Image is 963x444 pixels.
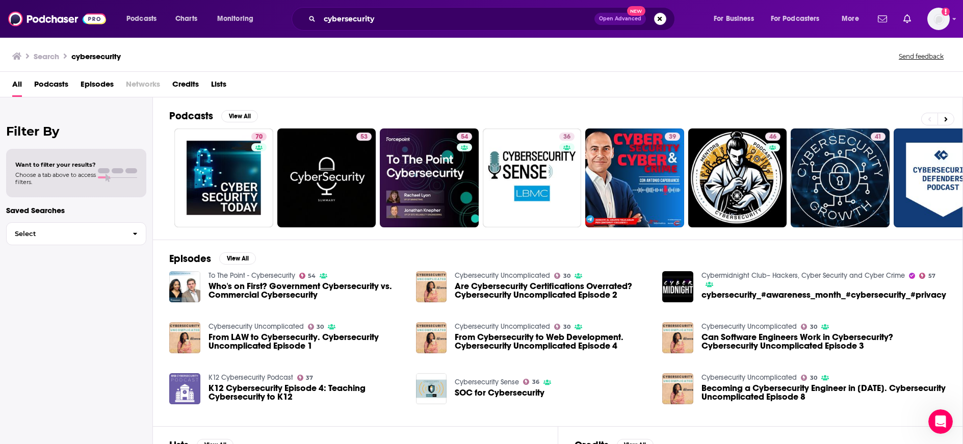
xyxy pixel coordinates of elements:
span: 41 [875,132,881,142]
a: 41 [791,128,890,227]
input: Search podcasts, credits, & more... [320,11,594,27]
a: 53 [356,133,372,141]
a: Cybermidnight Club– Hackers, Cyber Security and Cyber Crime [701,271,905,280]
a: K12 Cybersecurity Episode 4: Teaching Cybersecurity to K12 [209,384,404,401]
img: User Profile [927,8,950,30]
button: open menu [835,11,872,27]
button: open menu [764,11,835,27]
span: For Business [714,12,754,26]
span: More [842,12,859,26]
span: Credits [172,76,199,97]
a: Cybersecurity Uncomplicated [209,322,304,331]
p: Saved Searches [6,205,146,215]
a: Show notifications dropdown [899,10,915,28]
span: Monitoring [217,12,253,26]
span: Charts [175,12,197,26]
a: All [12,76,22,97]
div: Search podcasts, credits, & more... [301,7,685,31]
img: K12 Cybersecurity Episode 4: Teaching Cybersecurity to K12 [169,373,200,404]
img: cybersecurity_#awareness_month_#cybersecurity_#privacy [662,271,693,302]
a: 70 [251,133,267,141]
a: Charts [169,11,203,27]
img: Can Software Engineers Work in Cybersecurity? Cybersecurity Uncomplicated Episode 3 [662,322,693,353]
a: 54 [299,273,316,279]
span: 53 [360,132,368,142]
button: Send feedback [896,52,947,61]
span: 30 [317,325,324,329]
a: Cybersecurity Uncomplicated [701,322,797,331]
span: From LAW to Cybersecurity. Cybersecurity Uncomplicated Episode 1 [209,333,404,350]
h3: Search [34,51,59,61]
img: From Cybersecurity to Web Development. Cybersecurity Uncomplicated Episode 4 [416,322,447,353]
span: 36 [532,380,539,384]
a: 46 [765,133,780,141]
span: 37 [306,376,313,380]
a: cybersecurity_#awareness_month_#cybersecurity_#privacy [701,291,946,299]
button: Show profile menu [927,8,950,30]
a: 30 [801,324,817,330]
span: For Podcasters [771,12,820,26]
a: Cybersecurity Uncomplicated [701,373,797,382]
span: 54 [461,132,468,142]
a: K12 Cybersecurity Podcast [209,373,293,382]
span: Networks [126,76,160,97]
a: Who's on First? Government Cybersecurity vs. Commercial Cybersecurity [209,282,404,299]
span: 36 [563,132,570,142]
a: Lists [211,76,226,97]
img: From LAW to Cybersecurity. Cybersecurity Uncomplicated Episode 1 [169,322,200,353]
span: 30 [810,325,817,329]
a: Show notifications dropdown [874,10,891,28]
svg: Add a profile image [942,8,950,16]
span: 57 [928,274,935,278]
img: Podchaser - Follow, Share and Rate Podcasts [8,9,106,29]
a: Cybersecurity Uncomplicated [455,322,550,331]
a: From Cybersecurity to Web Development. Cybersecurity Uncomplicated Episode 4 [455,333,650,350]
h2: Filter By [6,124,146,139]
button: View All [221,110,258,122]
img: Becoming a Cybersecurity Engineer in 2025. Cybersecurity Uncomplicated Episode 8 [662,373,693,404]
a: To The Point - Cybersecurity [209,271,295,280]
a: 54 [457,133,472,141]
a: 36 [483,128,582,227]
span: Podcasts [126,12,157,26]
span: 30 [563,274,570,278]
a: 57 [919,273,935,279]
span: 70 [255,132,263,142]
a: 39 [665,133,680,141]
a: Episodes [81,76,114,97]
button: open menu [707,11,767,27]
a: 30 [801,375,817,381]
button: View All [219,252,256,265]
a: Cybersecurity Uncomplicated [455,271,550,280]
span: 54 [308,274,316,278]
a: SOC for Cybersecurity [455,388,544,397]
a: Who's on First? Government Cybersecurity vs. Commercial Cybersecurity [169,271,200,302]
a: 70 [174,128,273,227]
span: Can Software Engineers Work in Cybersecurity? Cybersecurity Uncomplicated Episode 3 [701,333,946,350]
button: open menu [210,11,267,27]
a: Are Cybersecurity Certifications Overrated? Cybersecurity Uncomplicated Episode 2 [455,282,650,299]
a: 39 [585,128,684,227]
span: 30 [563,325,570,329]
a: 30 [308,324,324,330]
img: Are Cybersecurity Certifications Overrated? Cybersecurity Uncomplicated Episode 2 [416,271,447,302]
h3: cybersecurity [71,51,121,61]
a: 30 [554,324,570,330]
button: Select [6,222,146,245]
span: 46 [769,132,776,142]
a: 36 [559,133,575,141]
img: SOC for Cybersecurity [416,373,447,404]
